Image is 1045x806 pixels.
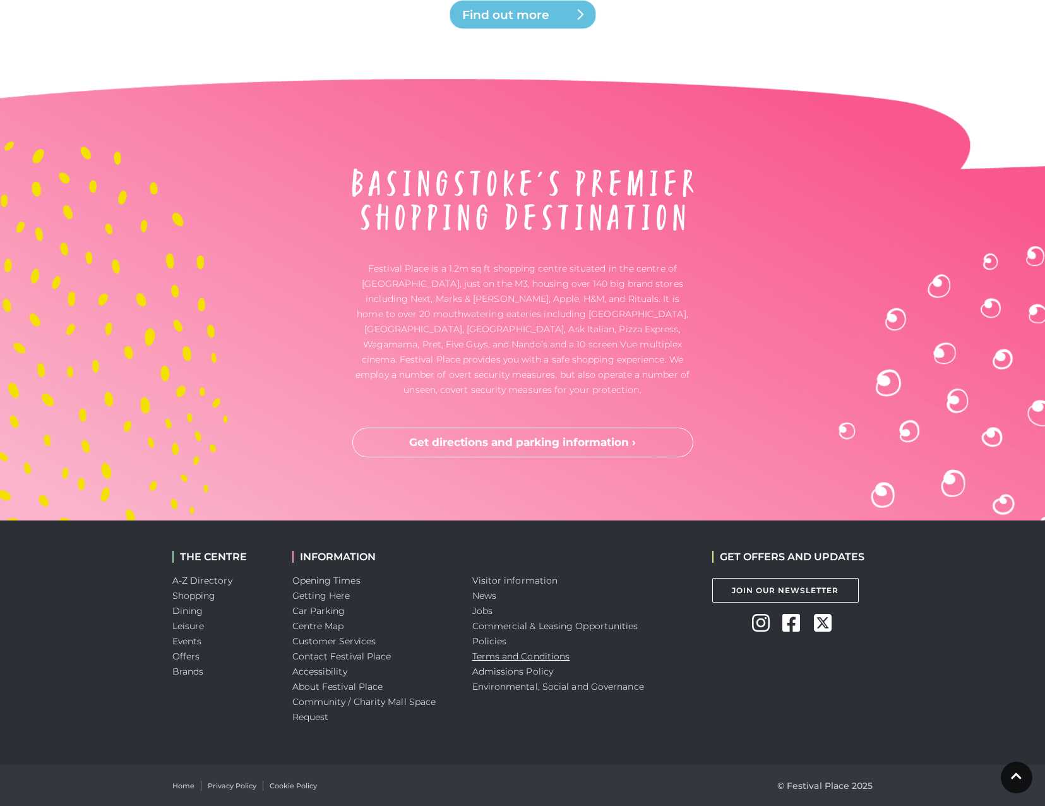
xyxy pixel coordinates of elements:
[208,781,256,791] a: Privacy Policy
[292,590,350,601] a: Getting Here
[172,651,200,662] a: Offers
[292,696,436,723] a: Community / Charity Mall Space Request
[472,681,644,692] a: Environmental, Social and Governance
[472,666,554,677] a: Admissions Policy
[292,575,361,586] a: Opening Times
[172,551,273,563] h2: THE CENTRE
[712,551,864,563] h2: GET OFFERS AND UPDATES
[172,575,232,586] a: A-Z Directory
[352,428,693,458] a: Get directions and parking information ›
[472,575,558,586] a: Visitor information
[472,635,507,647] a: Policies
[472,605,493,617] a: Jobs
[292,635,376,647] a: Customer Services
[352,169,693,231] img: About Festival Place
[472,651,570,662] a: Terms and Conditions
[292,605,345,617] a: Car Parking
[777,778,873,793] p: © Festival Place 2025
[270,781,317,791] a: Cookie Policy
[292,666,347,677] a: Accessibility
[292,620,344,632] a: Centre Map
[292,551,453,563] h2: INFORMATION
[172,590,216,601] a: Shopping
[352,261,693,397] p: Festival Place is a 1.2m sq ft shopping centre situated in the centre of [GEOGRAPHIC_DATA], just ...
[172,605,203,617] a: Dining
[172,620,205,632] a: Leisure
[292,681,383,692] a: About Festival Place
[172,635,202,647] a: Events
[472,620,638,632] a: Commercial & Leasing Opportunities
[172,666,204,677] a: Brands
[472,590,496,601] a: News
[292,651,391,662] a: Contact Festival Place
[462,6,614,24] span: Find out more
[172,781,194,791] a: Home
[712,578,859,603] a: Join Our Newsletter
